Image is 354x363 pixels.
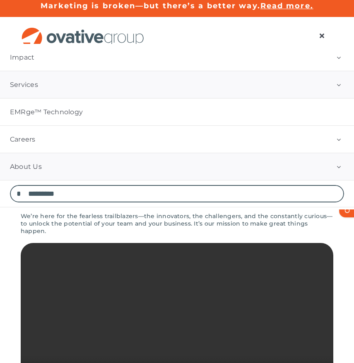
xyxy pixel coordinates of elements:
[10,108,83,116] span: EMRge™ Technology
[10,53,34,62] span: Impact
[10,135,36,144] span: Careers
[41,1,260,10] a: Marketing is broken—but there’s a better way.
[323,153,354,180] button: Open submenu of About Us
[10,163,42,171] span: About Us
[260,1,313,10] a: Read more.
[323,44,354,71] button: Open submenu of Impact
[21,26,145,34] a: OG_Full_horizontal_RGB
[10,185,344,202] input: Search...
[10,185,27,202] input: Search
[323,126,354,153] button: Open submenu of Careers
[323,71,354,98] button: Open submenu of Services
[310,27,333,44] nav: Menu
[10,81,38,89] span: Services
[21,212,333,235] p: We’re here for the fearless trailblazers—the innovators, the challengers, and the constantly curi...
